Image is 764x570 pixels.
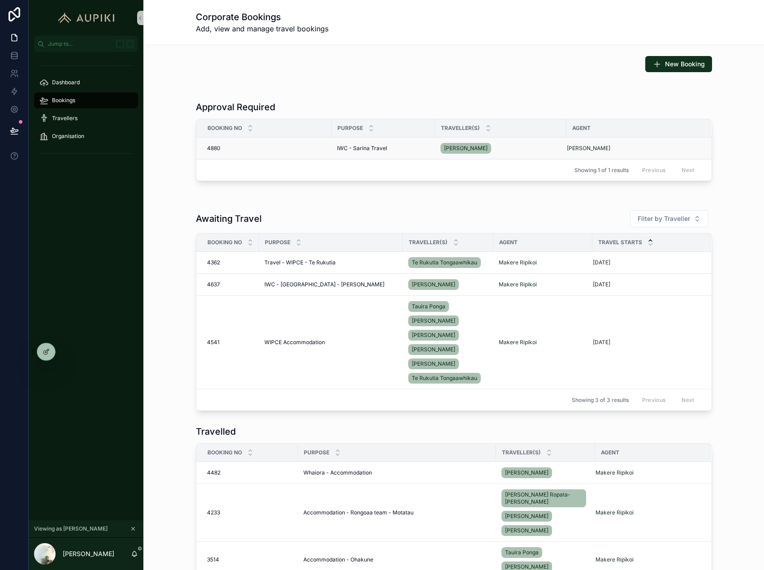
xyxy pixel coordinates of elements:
[593,339,610,346] p: [DATE]
[207,509,293,516] a: 4233
[196,101,275,113] h1: Approval Required
[645,56,712,72] button: New Booking
[34,92,138,108] a: Bookings
[207,509,220,516] span: 4233
[501,466,590,480] a: [PERSON_NAME]
[196,23,328,34] span: Add, view and manage travel bookings
[505,491,583,505] span: [PERSON_NAME] Ropata-[PERSON_NAME]
[207,145,220,152] span: 4880
[501,489,586,507] a: [PERSON_NAME] Ropata-[PERSON_NAME]
[601,449,619,456] span: Agent
[207,259,220,266] span: 4362
[630,210,708,227] button: Select Button
[408,344,459,355] a: [PERSON_NAME]
[598,239,642,246] span: Travel Starts
[499,339,537,346] a: Makere Ripikoi
[412,346,455,353] span: [PERSON_NAME]
[303,469,372,476] span: Whaiora - Accommodation
[499,339,587,346] a: Makere Ripikoi
[596,469,634,476] a: Makere Ripikoi
[440,143,491,154] a: [PERSON_NAME]
[337,125,363,132] span: Purpose
[52,133,84,140] span: Organisation
[54,11,119,25] img: App logo
[207,556,293,563] a: 3514
[34,525,108,532] span: Viewing as [PERSON_NAME]
[596,556,700,563] a: Makere Ripikoi
[303,469,491,476] a: Whaiora - Accommodation
[207,239,242,246] span: Booking No
[596,509,700,516] a: Makere Ripikoi
[264,339,397,346] a: WIPCE Accommodation
[337,145,387,152] span: IWC - Sarina Travel
[412,360,455,367] span: [PERSON_NAME]
[408,330,459,341] a: [PERSON_NAME]
[34,128,138,144] a: Organisation
[499,281,537,288] a: Makere Ripikoi
[499,259,587,266] a: Makere Ripikoi
[412,317,455,324] span: [PERSON_NAME]
[207,281,254,288] a: 4637
[505,469,548,476] span: [PERSON_NAME]
[207,449,242,456] span: Booking No
[596,509,634,516] a: Makere Ripikoi
[574,167,629,174] span: Showing 1 of 1 results
[264,339,325,346] span: WIPCE Accommodation
[502,449,541,456] span: Traveller(s)
[444,145,488,152] span: [PERSON_NAME]
[207,556,219,563] span: 3514
[408,301,449,312] a: Tauira Ponga
[303,556,491,563] a: Accommodation - Ohakune
[34,110,138,126] a: Travellers
[408,358,459,369] a: [PERSON_NAME]
[593,281,700,288] a: [DATE]
[408,299,488,385] a: Tauira Ponga[PERSON_NAME][PERSON_NAME][PERSON_NAME][PERSON_NAME]Te Rukutia Tongaawhikau
[567,145,610,152] span: [PERSON_NAME]
[207,145,326,152] a: 4880
[207,339,220,346] span: 4541
[499,259,537,266] a: Makere Ripikoi
[303,509,491,516] a: Accommodation - Rongoaa team - Motatau
[499,281,587,288] a: Makere Ripikoi
[29,52,143,172] div: scrollable content
[596,469,700,476] a: Makere Ripikoi
[207,259,254,266] a: 4362
[207,469,220,476] span: 4482
[408,279,459,290] a: [PERSON_NAME]
[593,339,700,346] a: [DATE]
[499,239,518,246] span: Agent
[593,281,610,288] p: [DATE]
[264,259,336,266] span: Travel - WIPCE - Te Rukutia
[501,467,552,478] a: [PERSON_NAME]
[337,145,430,152] a: IWC - Sarina Travel
[505,513,548,520] span: [PERSON_NAME]
[593,259,700,266] a: [DATE]
[207,281,220,288] span: 4637
[408,257,481,268] a: Te Rukutia Tongaawhikau
[408,315,459,326] a: [PERSON_NAME]
[196,11,328,23] h1: Corporate Bookings
[505,549,539,556] span: Tauira Ponga
[48,40,112,47] span: Jump to...
[52,97,75,104] span: Bookings
[303,556,373,563] span: Accommodation - Ohakune
[264,259,397,266] a: Travel - WIPCE - Te Rukutia
[501,511,552,522] a: [PERSON_NAME]
[665,60,705,69] span: New Booking
[596,556,634,563] a: Makere Ripikoi
[34,74,138,91] a: Dashboard
[501,547,542,558] a: Tauira Ponga
[408,277,488,292] a: [PERSON_NAME]
[34,36,138,52] button: Jump to...K
[412,281,455,288] span: [PERSON_NAME]
[572,397,629,404] span: Showing 3 of 3 results
[409,239,448,246] span: Traveller(s)
[207,469,293,476] a: 4482
[412,259,477,266] span: Te Rukutia Tongaawhikau
[303,509,414,516] span: Accommodation - Rongoaa team - Motatau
